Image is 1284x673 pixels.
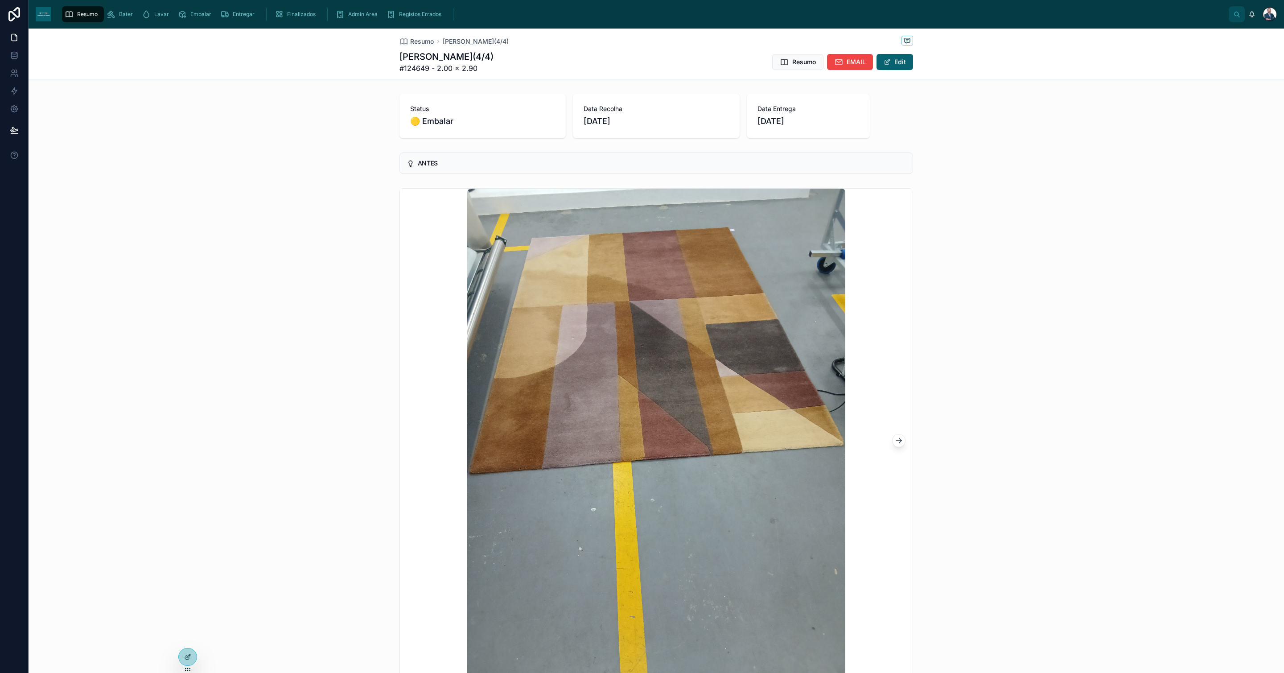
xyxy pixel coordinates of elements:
[139,6,175,22] a: Lavar
[190,11,211,18] span: Embalar
[410,104,555,113] span: Status
[399,11,441,18] span: Registos Errados
[410,115,555,128] span: 🟡 Embalar
[348,11,378,18] span: Admin Area
[119,11,133,18] span: Bater
[218,6,261,22] a: Entregar
[827,54,873,70] button: EMAIL
[333,6,384,22] a: Admin Area
[877,54,913,70] button: Edit
[443,37,509,46] a: [PERSON_NAME](4/4)
[287,11,316,18] span: Finalizados
[847,58,866,66] span: EMAIL
[104,6,139,22] a: Bater
[757,115,859,128] span: [DATE]
[584,104,728,113] span: Data Recolha
[233,11,255,18] span: Entregar
[418,160,905,166] h5: ANTES
[272,6,322,22] a: Finalizados
[792,58,816,66] span: Resumo
[410,37,434,46] span: Resumo
[36,7,51,21] img: App logo
[399,37,434,46] a: Resumo
[584,115,728,128] span: [DATE]
[175,6,218,22] a: Embalar
[757,104,859,113] span: Data Entrega
[58,4,1229,24] div: scrollable content
[62,6,104,22] a: Resumo
[772,54,823,70] button: Resumo
[77,11,98,18] span: Resumo
[399,50,494,63] h1: [PERSON_NAME](4/4)
[399,63,494,74] span: #124649 - 2.00 x 2.90
[154,11,169,18] span: Lavar
[384,6,448,22] a: Registos Errados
